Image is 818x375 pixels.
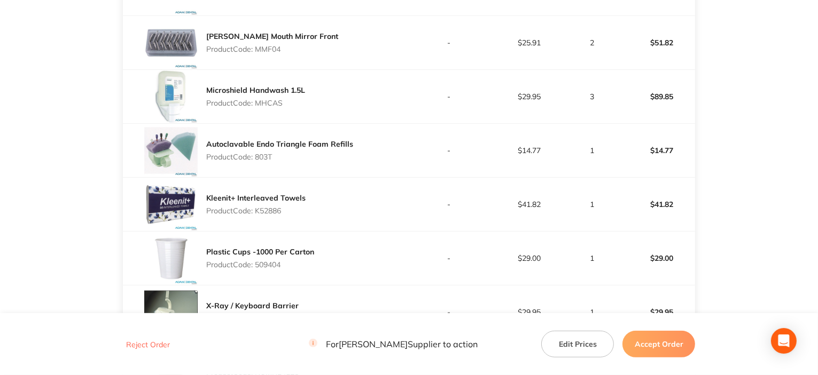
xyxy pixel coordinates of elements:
p: $29.00 [616,245,695,271]
img: ZjJybjJkag [144,178,198,231]
button: Edit Prices [541,331,614,357]
a: [PERSON_NAME] Mouth Mirror Front [206,31,338,41]
p: 1 [570,200,615,209]
p: - [410,254,489,262]
button: Reject Order [123,340,173,349]
p: 3 [570,92,615,101]
p: $51.82 [616,30,695,55]
a: Kleenit+ Interleaved Towels [206,193,306,203]
p: $89.85 [616,84,695,109]
p: Product Code: 803T [206,153,353,161]
p: 1 [570,146,615,155]
p: 2 [570,38,615,47]
div: Open Intercom Messenger [771,328,797,354]
a: X-Ray / Keyboard Barrier [206,301,299,310]
p: - [410,308,489,316]
p: $25.91 [490,38,569,47]
p: - [410,92,489,101]
a: Microshield Handwash 1.5L [206,85,305,95]
a: Plastic Cups -1000 Per Carton [206,247,314,257]
p: $41.82 [616,192,695,217]
p: $41.82 [490,200,569,209]
p: $14.77 [616,138,695,163]
a: Autoclavable Endo Triangle Foam Refills [206,139,353,149]
p: $14.77 [490,146,569,155]
p: Product Code: MHCAS [206,99,305,107]
p: - [410,38,489,47]
p: $29.95 [616,299,695,325]
p: $29.95 [490,92,569,101]
p: For [PERSON_NAME] Supplier to action [309,339,478,349]
p: - [410,146,489,155]
p: 1 [570,254,615,262]
p: 1 [570,308,615,316]
p: Product Code: MMF04 [206,45,338,53]
img: aHNiMTBqcg [144,70,198,123]
img: eWZlODl0ZA [144,232,198,285]
p: - [410,200,489,209]
button: Accept Order [622,331,695,357]
img: dTJucmI5ZA [144,124,198,177]
p: Product Code: K52886 [206,206,306,215]
p: $29.95 [490,308,569,316]
p: $29.00 [490,254,569,262]
img: cWMzcnQ2dw [144,16,198,69]
img: MGttOWR1ag [144,285,198,339]
p: Product Code: 509404 [206,260,314,269]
